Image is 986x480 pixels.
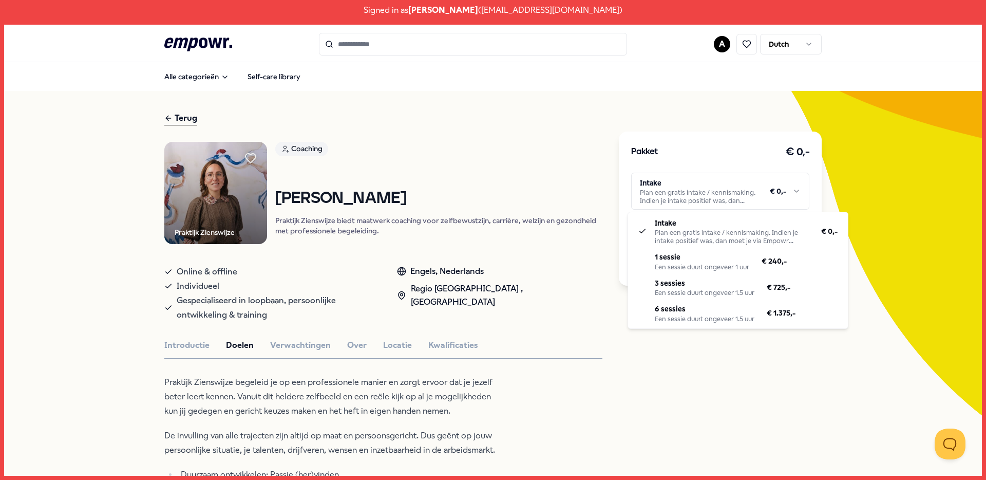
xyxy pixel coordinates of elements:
[655,278,754,289] p: 3 sessies
[655,289,754,297] div: Een sessie duurt ongeveer 1.5 uur
[762,255,787,267] span: € 240,-
[821,226,838,237] span: € 0,-
[655,263,749,271] div: Een sessie duurt ongeveer 1 uur
[655,251,749,263] p: 1 sessie
[655,229,809,245] div: Plan een gratis intake / kennismaking. Indien je intake positief was, dan moet je via Empowr opni...
[655,315,754,323] div: Een sessie duurt ongeveer 1.5 uur
[655,303,754,315] p: 6 sessies
[767,307,795,319] span: € 1.375,-
[655,217,809,229] p: Intake
[767,282,790,293] span: € 725,-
